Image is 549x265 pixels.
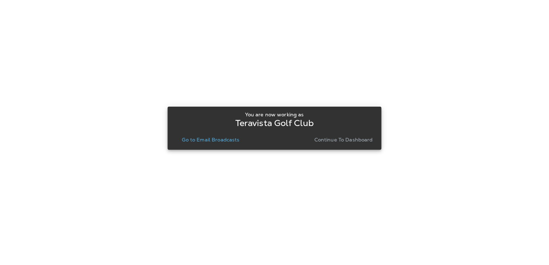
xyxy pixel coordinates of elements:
p: Go to Email Broadcasts [182,137,239,143]
p: Teravista Golf Club [235,120,314,126]
p: You are now working as [245,112,304,117]
button: Continue to Dashboard [312,135,376,145]
button: Go to Email Broadcasts [179,135,242,145]
p: Continue to Dashboard [314,137,373,143]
